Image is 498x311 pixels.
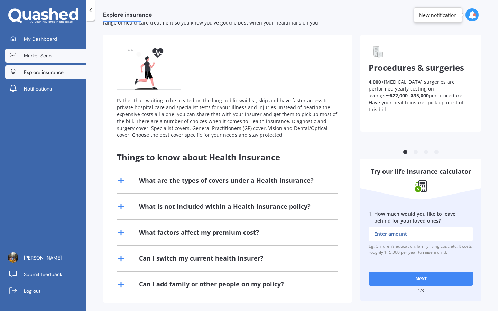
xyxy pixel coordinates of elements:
div: 1 . [369,210,373,224]
button: 2 [412,149,419,156]
b: 4,000+ [369,78,384,85]
span: Explore insurance [103,11,152,21]
div: What factors affect my premium cost? [139,228,259,237]
span: [PERSON_NAME] [24,254,62,261]
button: 3 [423,149,430,156]
span: Explore insurance [24,69,64,76]
span: Notifications [24,85,52,92]
div: What are the types of covers under a Health insurance? [139,176,314,185]
div: New notification [419,12,457,19]
a: Explore insurance [5,65,86,79]
a: [PERSON_NAME] [5,251,86,265]
button: 1 [402,149,409,156]
div: What is not included within a Health insurance policy? [139,202,311,211]
label: How much would you like to leave behind for your loved ones? [369,210,473,224]
div: Rather than waiting to be treated on the long public waitlist, skip and have faster access to pri... [117,97,338,139]
span: Procedures & surgeries [369,62,464,73]
h3: Try our life insurance calculator [369,168,473,176]
img: picture [8,252,18,263]
span: Log out [24,288,40,294]
div: Can I switch my current health insurer? [139,254,264,263]
a: My Dashboard [5,32,86,46]
input: Enter amount [369,227,473,241]
p: [MEDICAL_DATA] surgeries are performed yearly costing on average per procedure. Have your health ... [369,78,473,113]
div: Eg. Children’s education, family living cost, etc. It costs roughly $15,000 per year to raise a c... [369,244,473,255]
button: Next [369,272,473,285]
a: Submit feedback [5,267,86,281]
span: More than 1M [DEMOGRAPHIC_DATA] have some form of Health insurance. Get much quicker access to a ... [103,12,361,26]
button: 4 [433,149,440,156]
a: Market Scan [5,49,86,63]
span: My Dashboard [24,36,57,43]
div: 1 / 3 [369,289,473,293]
span: Things to know about Health Insurance [117,151,280,163]
img: Procedures & surgeries [369,43,386,60]
a: Notifications [5,82,86,96]
div: Can I add family or other people on my policy? [139,280,284,289]
img: Health insurance [117,48,181,90]
b: ~$22,000- $35,000 [387,92,429,99]
span: Submit feedback [24,271,62,278]
a: Log out [5,284,86,298]
span: Market Scan [24,52,52,59]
